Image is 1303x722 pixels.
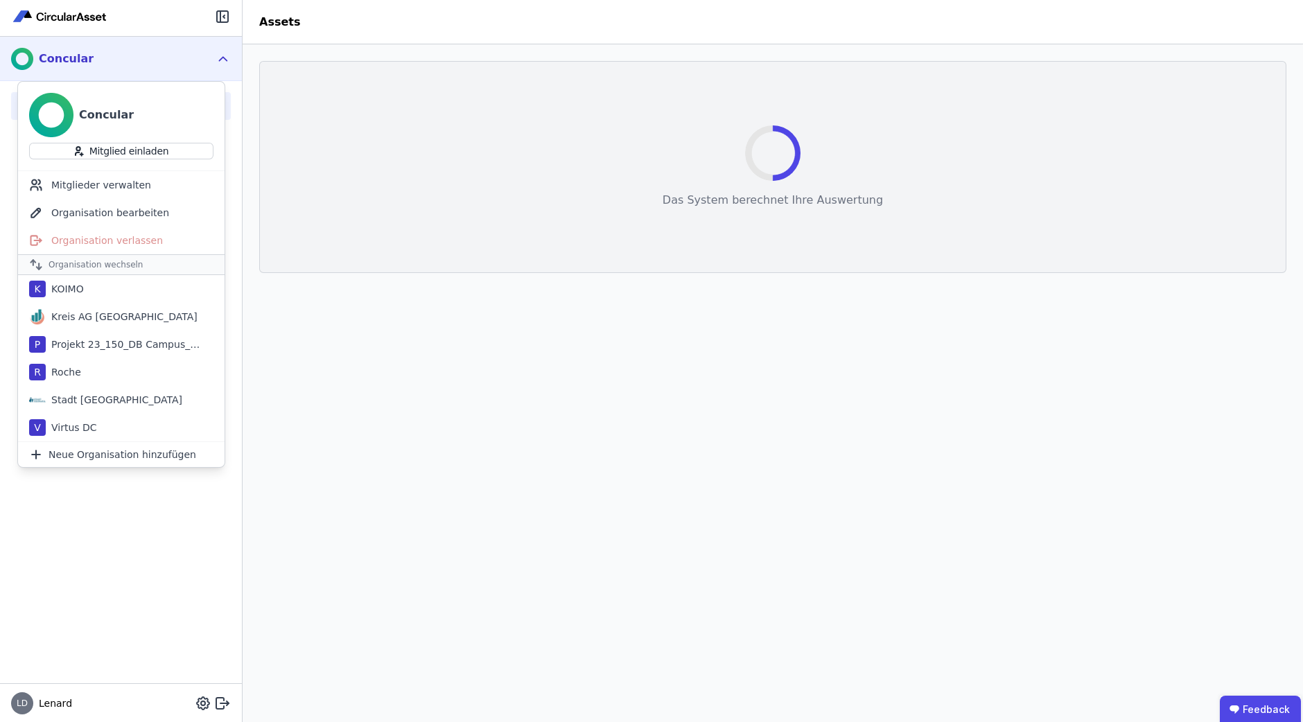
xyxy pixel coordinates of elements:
div: Concular [79,107,134,123]
div: Organisation wechseln [18,254,225,275]
img: Concular [29,93,73,137]
img: Stadt Eschweiler [29,391,46,408]
button: Mitglied einladen [29,143,213,159]
div: K [29,281,46,297]
img: Concular [11,8,110,25]
span: Lenard [33,696,72,710]
img: Kreis AG Germany [29,308,46,325]
div: Virtus DC [46,421,97,434]
div: KOIMO [46,282,84,296]
div: V [29,419,46,436]
div: P [29,336,46,353]
div: Mitglieder verwalten [18,171,225,199]
div: Roche [46,365,81,379]
span: Neue Organisation hinzufügen [49,448,196,461]
img: Concular [11,48,33,70]
div: Organisation bearbeiten [18,199,225,227]
div: Das System berechnet Ihre Auswertung [663,192,883,209]
div: R [29,364,46,380]
div: Concular [39,51,94,67]
div: Stadt [GEOGRAPHIC_DATA] [46,393,182,407]
div: Assets [243,14,317,30]
div: Organisation verlassen [18,227,225,254]
div: Kreis AG [GEOGRAPHIC_DATA] [46,310,198,324]
div: Projekt 23_150_DB Campus_Erfurt [46,337,205,351]
span: LD [17,699,28,707]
